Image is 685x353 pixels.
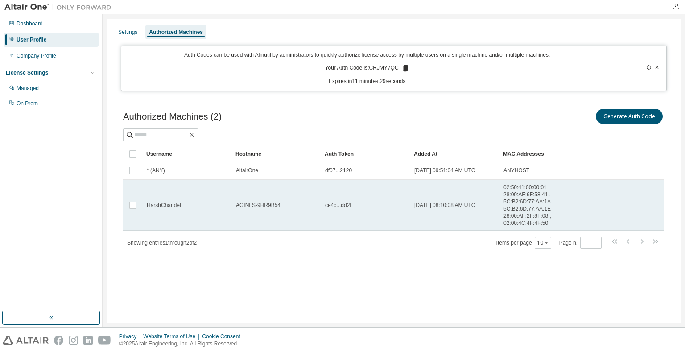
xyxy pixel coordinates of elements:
div: Privacy [119,333,143,340]
div: License Settings [6,69,48,76]
div: Added At [414,147,496,161]
p: Your Auth Code is: CRJMY7QC [325,64,409,72]
span: [DATE] 09:51:04 AM UTC [414,167,475,174]
span: AGINLS-9HR9B54 [236,202,281,209]
span: * (ANY) [147,167,165,174]
p: Expires in 11 minutes, 29 seconds [127,78,607,85]
span: Items per page [496,237,551,249]
span: Authorized Machines (2) [123,112,222,122]
div: Username [146,147,228,161]
div: Dashboard [17,20,43,27]
span: Page n. [559,237,602,249]
img: instagram.svg [69,336,78,345]
span: [DATE] 08:10:08 AM UTC [414,202,475,209]
div: User Profile [17,36,46,43]
div: Hostname [235,147,318,161]
div: MAC Addresses [503,147,571,161]
button: Generate Auth Code [596,109,663,124]
img: altair_logo.svg [3,336,49,345]
p: © 2025 Altair Engineering, Inc. All Rights Reserved. [119,340,246,348]
div: Managed [17,85,39,92]
span: HarshChandel [147,202,181,209]
img: facebook.svg [54,336,63,345]
div: Auth Token [325,147,407,161]
img: linkedin.svg [83,336,93,345]
span: ce4c...dd2f [325,202,351,209]
span: df07...2120 [325,167,352,174]
p: Auth Codes can be used with Almutil by administrators to quickly authorize license access by mult... [127,51,607,59]
div: On Prem [17,100,38,107]
span: AltairOne [236,167,258,174]
span: ANYHOST [503,167,529,174]
div: Authorized Machines [149,29,203,36]
div: Website Terms of Use [143,333,202,340]
div: Cookie Consent [202,333,245,340]
span: 02:50:41:00:00:01 , 28:00:AF:6F:58:41 , 5C:B2:6D:77:AA:1A , 5C:B2:6D:77:AA:1E , 28:00:AF:2F:8F:08... [503,184,570,227]
span: Showing entries 1 through 2 of 2 [127,240,197,246]
img: Altair One [4,3,116,12]
button: 10 [537,239,549,246]
div: Company Profile [17,52,56,59]
img: youtube.svg [98,336,111,345]
div: Settings [118,29,137,36]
